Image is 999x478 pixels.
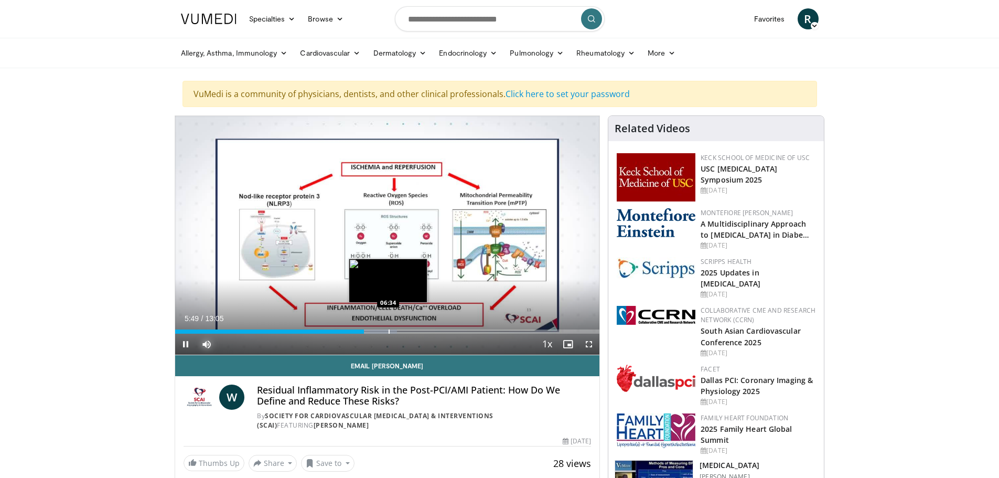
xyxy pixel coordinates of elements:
a: Montefiore [PERSON_NAME] [701,208,793,217]
a: Cardiovascular [294,43,367,63]
button: Mute [196,334,217,355]
div: [DATE] [701,446,815,455]
a: 2025 Updates in [MEDICAL_DATA] [701,268,760,289]
video-js: Video Player [175,116,600,355]
button: Playback Rate [536,334,557,355]
button: Save to [301,455,355,472]
a: Collaborative CME and Research Network (CCRN) [701,306,815,324]
div: [DATE] [701,290,815,299]
a: Family Heart Foundation [701,413,788,422]
img: c9f2b0b7-b02a-4276-a72a-b0cbb4230bc1.jpg.150x105_q85_autocrop_double_scale_upscale_version-0.2.jpg [617,257,695,279]
span: 28 views [553,457,591,470]
a: Dermatology [367,43,433,63]
a: Rheumatology [570,43,641,63]
h4: Related Videos [615,122,690,135]
a: Society for Cardiovascular [MEDICAL_DATA] & Interventions (SCAI) [257,411,493,430]
img: a04ee3ba-8487-4636-b0fb-5e8d268f3737.png.150x105_q85_autocrop_double_scale_upscale_version-0.2.png [617,306,695,325]
a: Click here to set your password [506,88,630,100]
input: Search topics, interventions [395,6,605,31]
div: VuMedi is a community of physicians, dentists, and other clinical professionals. [182,81,817,107]
img: image.jpeg [349,259,427,303]
h3: [MEDICAL_DATA] [700,460,759,471]
a: FACET [701,365,720,374]
span: 5:49 [185,314,199,323]
img: 939357b5-304e-4393-95de-08c51a3c5e2a.png.150x105_q85_autocrop_double_scale_upscale_version-0.2.png [617,365,695,392]
a: A Multidisciplinary Approach to [MEDICAL_DATA] in Diabe… [701,219,809,240]
div: [DATE] [701,186,815,195]
a: R [798,8,819,29]
a: Pulmonology [503,43,570,63]
img: 96363db5-6b1b-407f-974b-715268b29f70.jpeg.150x105_q85_autocrop_double_scale_upscale_version-0.2.jpg [617,413,695,448]
a: Specialties [243,8,302,29]
a: [PERSON_NAME] [314,421,369,430]
img: Society for Cardiovascular Angiography & Interventions (SCAI) [184,385,216,410]
button: Enable picture-in-picture mode [557,334,578,355]
span: 13:05 [205,314,223,323]
h4: Residual Inflammatory Risk in the Post-PCI/AMI Patient: How Do We Define and Reduce These Risks? [257,385,591,407]
a: More [641,43,682,63]
span: / [201,314,203,323]
a: Browse [302,8,350,29]
img: VuMedi Logo [181,14,237,24]
div: [DATE] [701,348,815,358]
a: Keck School of Medicine of USC [701,153,810,162]
img: 7b941f1f-d101-407a-8bfa-07bd47db01ba.png.150x105_q85_autocrop_double_scale_upscale_version-0.2.jpg [617,153,695,201]
button: Share [249,455,297,472]
button: Fullscreen [578,334,599,355]
a: Scripps Health [701,257,751,266]
a: Dallas PCI: Coronary Imaging & Physiology 2025 [701,375,813,396]
a: Favorites [748,8,791,29]
a: USC [MEDICAL_DATA] Symposium 2025 [701,164,777,185]
div: [DATE] [701,397,815,407]
img: b0142b4c-93a1-4b58-8f91-5265c282693c.png.150x105_q85_autocrop_double_scale_upscale_version-0.2.png [617,208,695,237]
button: Pause [175,334,196,355]
div: By FEATURING [257,411,591,430]
div: [DATE] [701,241,815,250]
a: 2025 Family Heart Global Summit [701,424,792,445]
a: Endocrinology [433,43,503,63]
a: Email [PERSON_NAME] [175,355,600,376]
div: Progress Bar [175,330,600,334]
div: [DATE] [563,437,591,446]
a: Allergy, Asthma, Immunology [175,43,294,63]
a: W [219,385,244,410]
a: South Asian Cardiovascular Conference 2025 [701,326,801,347]
a: Thumbs Up [184,455,244,471]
